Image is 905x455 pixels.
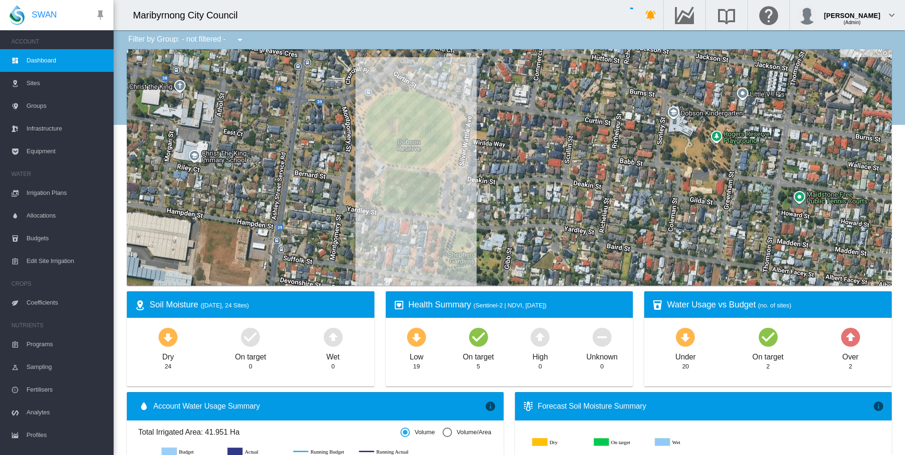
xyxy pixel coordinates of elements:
[27,401,106,424] span: Analytes
[463,348,494,362] div: On target
[27,250,106,272] span: Edit Site Irrigation
[641,6,660,25] button: icon-bell-ring
[27,49,106,72] span: Dashboard
[331,362,335,371] div: 0
[162,348,174,362] div: Dry
[652,299,663,311] md-icon: icon-cup-water
[655,438,709,446] g: Wet
[11,34,106,49] span: ACCOUNT
[523,401,534,412] md-icon: icon-thermometer-lines
[843,348,859,362] div: Over
[27,333,106,356] span: Programs
[586,348,618,362] div: Unknown
[134,299,146,311] md-icon: icon-map-marker-radius
[758,302,791,309] span: (no. of sites)
[674,325,697,348] md-icon: icon-arrow-down-bold-circle
[400,428,435,437] md-radio-button: Volume
[11,166,106,182] span: WATER
[11,276,106,291] span: CROPS
[27,140,106,163] span: Equipment
[408,299,626,311] div: Health Summary
[591,325,613,348] md-icon: icon-minus-circle
[27,204,106,227] span: Allocations
[138,427,400,437] span: Total Irrigated Area: 41.951 Ha
[27,72,106,95] span: Sites
[231,30,249,49] button: icon-menu-down
[239,325,262,348] md-icon: icon-checkbox-marked-circle
[27,117,106,140] span: Infrastructure
[138,401,150,412] md-icon: icon-water
[9,5,25,25] img: SWAN-Landscape-Logo-Colour-drop.png
[234,34,246,45] md-icon: icon-menu-down
[757,325,780,348] md-icon: icon-checkbox-marked-circle
[157,325,179,348] md-icon: icon-arrow-down-bold-circle
[467,325,490,348] md-icon: icon-checkbox-marked-circle
[11,318,106,333] span: NUTRIENTS
[27,95,106,117] span: Groups
[393,299,405,311] md-icon: icon-heart-box-outline
[322,325,345,348] md-icon: icon-arrow-up-bold-circle
[27,424,106,446] span: Profiles
[165,362,171,371] div: 24
[886,9,897,21] md-icon: icon-chevron-down
[153,401,485,411] span: Account Water Usage Summary
[673,9,696,21] md-icon: Go to the Data Hub
[873,401,884,412] md-icon: icon-information
[798,6,816,25] img: profile.jpg
[121,30,252,49] div: Filter by Group: - not filtered -
[235,348,266,362] div: On target
[757,9,780,21] md-icon: Click here for help
[327,348,340,362] div: Wet
[766,362,770,371] div: 2
[27,291,106,314] span: Coefficients
[409,348,423,362] div: Low
[27,356,106,378] span: Sampling
[529,325,551,348] md-icon: icon-arrow-up-bold-circle
[249,362,252,371] div: 0
[27,227,106,250] span: Budgets
[413,362,420,371] div: 19
[594,438,648,446] g: On target
[473,302,546,309] span: (Sentinel-2 | NDVI, [DATE])
[27,378,106,401] span: Fertilisers
[645,9,657,21] md-icon: icon-bell-ring
[843,20,861,25] span: (Admin)
[538,401,873,411] div: Forecast Soil Moisture Summary
[753,348,784,362] div: On target
[675,348,696,362] div: Under
[682,362,689,371] div: 20
[824,7,880,17] div: [PERSON_NAME]
[405,325,428,348] md-icon: icon-arrow-down-bold-circle
[839,325,862,348] md-icon: icon-arrow-up-bold-circle
[27,182,106,204] span: Irrigation Plans
[485,401,496,412] md-icon: icon-information
[95,9,106,21] md-icon: icon-pin
[715,9,738,21] md-icon: Search the knowledge base
[32,9,57,21] span: SWAN
[443,428,491,437] md-radio-button: Volume/Area
[849,362,852,371] div: 2
[600,362,603,371] div: 0
[532,438,586,446] g: Dry
[477,362,480,371] div: 5
[539,362,542,371] div: 0
[150,299,367,311] div: Soil Moisture
[532,348,548,362] div: High
[133,9,246,22] div: Maribyrnong City Council
[667,299,884,311] div: Water Usage vs Budget
[201,302,249,309] span: ([DATE], 24 Sites)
